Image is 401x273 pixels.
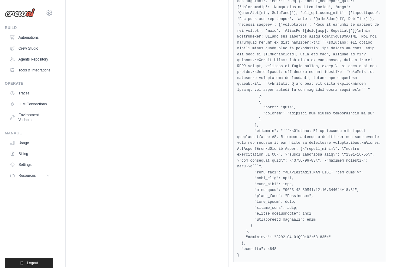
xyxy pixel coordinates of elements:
[18,173,36,178] span: Resources
[7,171,53,180] button: Resources
[371,244,401,273] iframe: Chat Widget
[5,131,53,136] div: Manage
[5,8,35,17] img: Logo
[5,258,53,268] button: Logout
[7,54,53,64] a: Agents Repository
[5,25,53,30] div: Build
[27,261,38,265] span: Logout
[5,81,53,86] div: Operate
[7,149,53,159] a: Billing
[7,44,53,53] a: Crew Studio
[7,88,53,98] a: Traces
[7,65,53,75] a: Tools & Integrations
[7,138,53,148] a: Usage
[7,99,53,109] a: LLM Connections
[7,33,53,42] a: Automations
[7,110,53,125] a: Environment Variables
[7,160,53,169] a: Settings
